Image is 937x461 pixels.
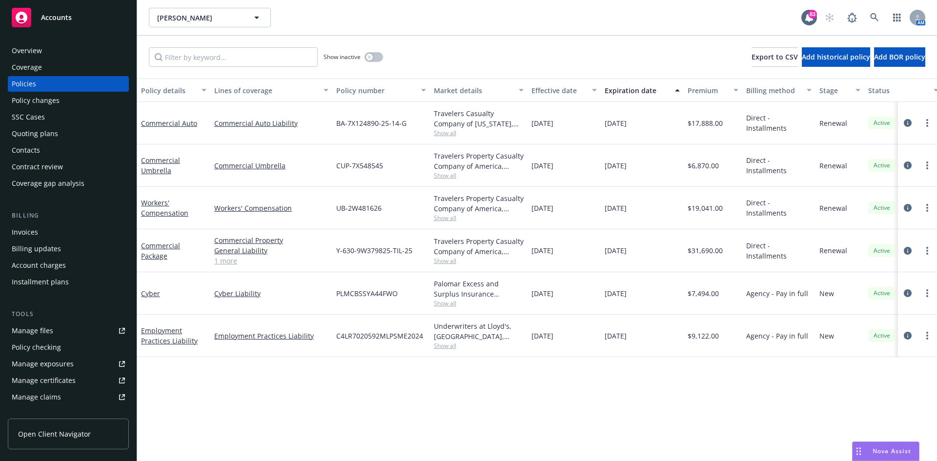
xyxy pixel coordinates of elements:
a: Workers' Compensation [214,203,328,213]
div: Expiration date [605,85,669,96]
button: Add historical policy [802,47,870,67]
span: Renewal [819,245,847,256]
div: Billing method [746,85,801,96]
button: Market details [430,79,528,102]
a: Manage BORs [8,406,129,421]
a: Accounts [8,4,129,31]
span: Agency - Pay in full [746,288,808,299]
button: Add BOR policy [874,47,925,67]
span: [DATE] [605,118,627,128]
div: Overview [12,43,42,59]
a: Manage exposures [8,356,129,372]
a: Cyber Liability [214,288,328,299]
div: Policy details [141,85,196,96]
span: $31,690.00 [688,245,723,256]
a: Billing updates [8,241,129,257]
a: Commercial Auto [141,119,197,128]
a: Cyber [141,289,160,298]
button: Policy details [137,79,210,102]
span: $19,041.00 [688,203,723,213]
span: Active [872,289,892,298]
span: [DATE] [531,118,553,128]
span: [PERSON_NAME] [157,13,242,23]
span: $6,870.00 [688,160,719,171]
span: PLMCBSSYA44FWO [336,288,398,299]
span: Show all [434,257,524,265]
span: New [819,288,834,299]
a: Commercial Umbrella [214,160,328,171]
a: Coverage [8,60,129,75]
button: Export to CSV [752,47,798,67]
button: Expiration date [601,79,684,102]
span: Show all [434,299,524,307]
span: Direct - Installments [746,198,812,218]
div: Travelers Property Casualty Company of America, Travelers Insurance [434,236,524,257]
a: Policies [8,76,129,92]
button: Billing method [742,79,815,102]
div: Coverage gap analysis [12,176,84,191]
span: [DATE] [531,288,553,299]
div: Stage [819,85,850,96]
div: Installment plans [12,274,69,290]
div: Tools [8,309,129,319]
button: Effective date [528,79,601,102]
div: Premium [688,85,728,96]
a: Search [865,8,884,27]
span: Add historical policy [802,52,870,61]
div: Contacts [12,142,40,158]
a: more [921,330,933,341]
div: 83 [808,10,817,19]
a: Invoices [8,224,129,240]
button: Premium [684,79,742,102]
span: Renewal [819,160,847,171]
a: Manage certificates [8,373,129,388]
a: Commercial Property [214,235,328,245]
a: Contract review [8,159,129,175]
span: Active [872,119,892,127]
span: [DATE] [605,245,627,256]
span: Renewal [819,203,847,213]
a: Commercial Umbrella [141,156,180,175]
a: Employment Practices Liability [214,331,328,341]
span: Nova Assist [873,447,911,455]
a: Installment plans [8,274,129,290]
span: Agency - Pay in full [746,331,808,341]
a: more [921,245,933,257]
a: circleInformation [902,160,914,171]
a: Quoting plans [8,126,129,141]
div: Underwriters at Lloyd's, [GEOGRAPHIC_DATA], [PERSON_NAME] of London, Coalition Insurance Solution... [434,321,524,341]
div: Account charges [12,258,66,273]
span: Active [872,203,892,212]
span: Show all [434,214,524,222]
a: circleInformation [902,330,914,341]
div: Billing updates [12,241,61,257]
span: Accounts [41,14,72,21]
div: Manage files [12,323,53,339]
span: BA-7X124890-25-14-G [336,118,407,128]
span: CUP-7X548545 [336,160,383,171]
div: Contract review [12,159,63,175]
a: Coverage gap analysis [8,176,129,191]
span: $7,494.00 [688,288,719,299]
div: Invoices [12,224,38,240]
button: [PERSON_NAME] [149,8,271,27]
span: Add BOR policy [874,52,925,61]
a: circleInformation [902,202,914,214]
div: Effective date [531,85,586,96]
div: Lines of coverage [214,85,318,96]
span: Active [872,161,892,170]
div: Policy number [336,85,415,96]
div: Manage BORs [12,406,58,421]
a: Account charges [8,258,129,273]
span: C4LR7020592MLPSME2024 [336,331,423,341]
span: Active [872,331,892,340]
div: Billing [8,211,129,220]
div: Market details [434,85,513,96]
span: UB-2W481626 [336,203,382,213]
span: [DATE] [531,331,553,341]
a: circleInformation [902,245,914,257]
span: Renewal [819,118,847,128]
a: Overview [8,43,129,59]
a: Switch app [887,8,907,27]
